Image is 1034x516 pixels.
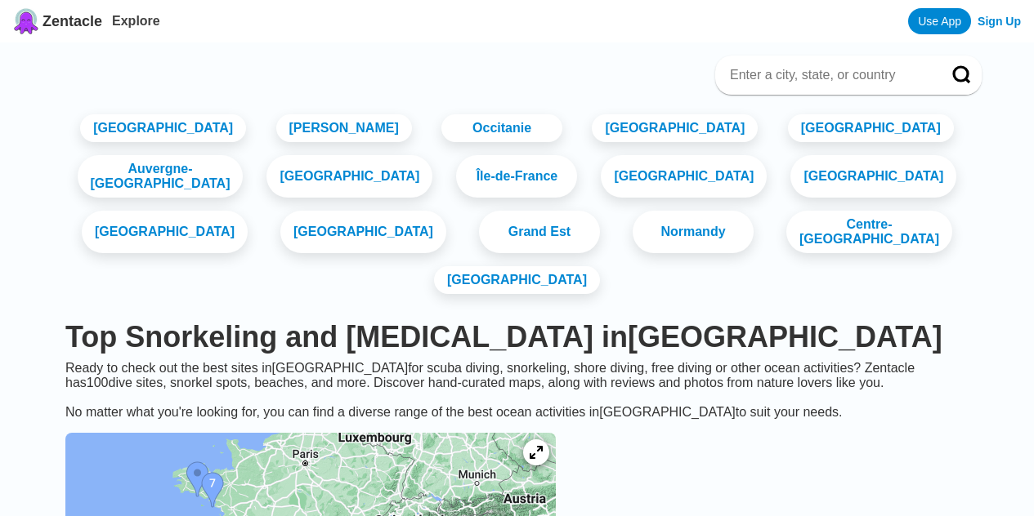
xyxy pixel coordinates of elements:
[13,8,39,34] img: Zentacle logo
[82,211,248,253] a: [GEOGRAPHIC_DATA]
[728,67,929,83] input: Enter a city, state, or country
[786,211,952,253] a: Centre-[GEOGRAPHIC_DATA]
[479,211,600,253] a: Grand Est
[78,155,244,198] a: Auvergne-[GEOGRAPHIC_DATA]
[80,114,246,142] a: [GEOGRAPHIC_DATA]
[434,266,600,294] a: [GEOGRAPHIC_DATA]
[266,155,432,198] a: [GEOGRAPHIC_DATA]
[592,114,758,142] a: [GEOGRAPHIC_DATA]
[43,13,102,30] span: Zentacle
[276,114,412,142] a: [PERSON_NAME]
[112,14,160,28] a: Explore
[52,361,982,420] div: Ready to check out the best sites in [GEOGRAPHIC_DATA] for scuba diving, snorkeling, shore diving...
[978,15,1021,28] a: Sign Up
[788,114,954,142] a: [GEOGRAPHIC_DATA]
[633,211,754,253] a: Normandy
[456,155,577,198] a: Île-de-France
[908,8,971,34] a: Use App
[13,8,102,34] a: Zentacle logoZentacle
[280,211,446,253] a: [GEOGRAPHIC_DATA]
[601,155,767,198] a: [GEOGRAPHIC_DATA]
[441,114,562,142] a: Occitanie
[790,155,956,198] a: [GEOGRAPHIC_DATA]
[65,320,969,354] h1: Top Snorkeling and [MEDICAL_DATA] in [GEOGRAPHIC_DATA]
